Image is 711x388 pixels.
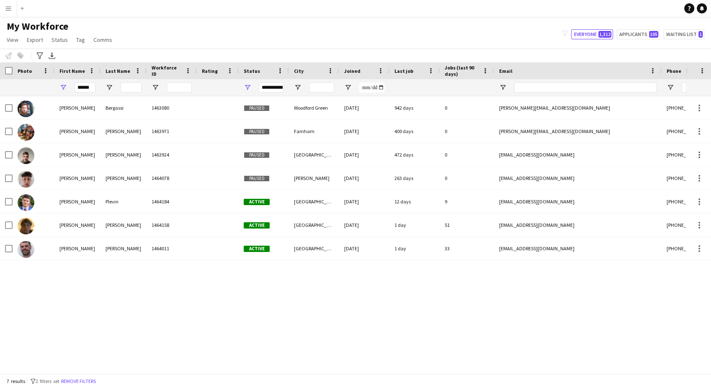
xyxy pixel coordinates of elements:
button: Waiting list1 [663,29,704,39]
span: Export [27,36,43,44]
div: 1464011 [147,237,197,260]
button: Open Filter Menu [294,84,301,91]
div: 1464078 [147,167,197,190]
img: Oliver Marsh [18,171,34,188]
div: 9 [440,190,494,213]
span: Active [244,222,270,229]
input: Last Name Filter Input [121,82,142,93]
button: Open Filter Menu [106,84,113,91]
span: Last Name [106,68,130,74]
div: [GEOGRAPHIC_DATA] [289,213,339,236]
span: 2 filters set [36,378,59,384]
span: 105 [649,31,658,38]
div: [PERSON_NAME][EMAIL_ADDRESS][DOMAIN_NAME] [494,96,662,119]
div: 51 [440,213,494,236]
span: City [294,68,304,74]
div: [EMAIL_ADDRESS][DOMAIN_NAME] [494,143,662,166]
div: [GEOGRAPHIC_DATA] [289,190,339,213]
span: Phone [667,68,681,74]
img: Oliver Smith [18,241,34,258]
input: Workforce ID Filter Input [167,82,192,93]
input: City Filter Input [309,82,334,93]
div: [GEOGRAPHIC_DATA] [289,237,339,260]
div: [DATE] [339,167,389,190]
a: Tag [73,34,88,45]
div: 1463924 [147,143,197,166]
div: [EMAIL_ADDRESS][DOMAIN_NAME] [494,237,662,260]
div: [PERSON_NAME] [100,213,147,236]
div: [PERSON_NAME] [100,237,147,260]
div: [EMAIL_ADDRESS][DOMAIN_NAME] [494,213,662,236]
div: [PERSON_NAME] [54,213,100,236]
div: [DATE] [339,237,389,260]
span: Photo [18,68,32,74]
div: 1463971 [147,120,197,143]
span: Joined [344,68,361,74]
div: [PERSON_NAME] [54,167,100,190]
div: 1464158 [147,213,197,236]
div: [PERSON_NAME] [54,120,100,143]
div: 33 [440,237,494,260]
button: Applicants105 [616,29,660,39]
input: Joined Filter Input [359,82,384,93]
button: Open Filter Menu [244,84,251,91]
span: Paused [244,175,270,182]
img: Oliver Bergassi [18,100,34,117]
a: Comms [90,34,116,45]
div: 400 days [389,120,440,143]
span: Jobs (last 90 days) [445,64,479,77]
span: Paused [244,152,270,158]
button: Open Filter Menu [667,84,674,91]
span: Tag [76,36,85,44]
a: Status [48,34,71,45]
div: [PERSON_NAME] [289,167,339,190]
span: Paused [244,128,270,135]
div: 0 [440,96,494,119]
div: Bergassi [100,96,147,119]
span: Status [52,36,68,44]
span: Active [244,246,270,252]
button: Everyone1,312 [571,29,613,39]
div: [PERSON_NAME] [100,167,147,190]
div: [PERSON_NAME] [100,143,147,166]
div: [PERSON_NAME][EMAIL_ADDRESS][DOMAIN_NAME] [494,120,662,143]
span: 1 [698,31,703,38]
div: 1 day [389,213,440,236]
span: Active [244,199,270,205]
span: Comms [93,36,112,44]
span: View [7,36,18,44]
div: [EMAIL_ADDRESS][DOMAIN_NAME] [494,167,662,190]
input: Email Filter Input [514,82,657,93]
div: Plevin [100,190,147,213]
a: View [3,34,22,45]
div: [PERSON_NAME] [54,190,100,213]
button: Open Filter Menu [499,84,507,91]
div: [PERSON_NAME] [100,120,147,143]
div: [DATE] [339,96,389,119]
span: Paused [244,105,270,111]
span: First Name [59,68,85,74]
div: 1464184 [147,190,197,213]
div: [PERSON_NAME] [54,96,100,119]
img: Oliver George [18,147,34,164]
app-action-btn: Export XLSX [47,51,57,61]
span: Workforce ID [152,64,182,77]
div: 0 [440,120,494,143]
div: [PERSON_NAME] [54,237,100,260]
a: Export [23,34,46,45]
div: 472 days [389,143,440,166]
img: Oliver Browne [18,124,34,141]
input: First Name Filter Input [75,82,95,93]
div: [DATE] [339,213,389,236]
span: My Workforce [7,20,68,33]
span: 1,312 [598,31,611,38]
div: 1463080 [147,96,197,119]
div: [DATE] [339,190,389,213]
div: [PERSON_NAME] [54,143,100,166]
button: Open Filter Menu [59,84,67,91]
button: Open Filter Menu [152,84,159,91]
button: Remove filters [59,377,98,386]
div: 263 days [389,167,440,190]
div: [DATE] [339,143,389,166]
span: Last job [394,68,413,74]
